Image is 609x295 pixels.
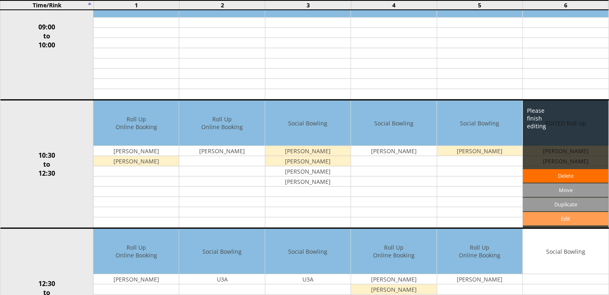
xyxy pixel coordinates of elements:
[0,0,93,10] td: Time/Rink
[179,274,264,284] td: U3A
[523,229,608,274] td: Social Bowling
[437,101,522,146] td: Social Bowling
[93,0,179,10] td: 1
[351,274,436,284] td: [PERSON_NAME]
[523,212,608,226] a: Edit
[265,156,351,166] td: [PERSON_NAME]
[93,101,179,146] td: Roll Up Online Booking
[265,0,351,10] td: 3
[523,103,608,134] p: Please finish editing
[93,156,179,166] td: [PERSON_NAME]
[351,284,436,295] td: [PERSON_NAME]
[523,0,609,10] td: 6
[93,229,179,274] td: Roll Up Online Booking
[0,100,93,228] td: 10:30 to 12:30
[265,274,351,284] td: U3A
[179,101,264,146] td: Roll Up Online Booking
[351,0,437,10] td: 4
[437,274,522,284] td: [PERSON_NAME]
[265,229,351,274] td: Social Bowling
[351,101,436,146] td: Social Bowling
[265,101,351,146] td: Social Bowling
[179,146,264,156] td: [PERSON_NAME]
[351,146,436,156] td: [PERSON_NAME]
[437,146,522,156] td: [PERSON_NAME]
[265,177,351,187] td: [PERSON_NAME]
[265,146,351,156] td: [PERSON_NAME]
[437,0,522,10] td: 5
[265,166,351,177] td: [PERSON_NAME]
[351,229,436,274] td: Roll Up Online Booking
[93,146,179,156] td: [PERSON_NAME]
[437,229,522,274] td: Roll Up Online Booking
[180,0,265,10] td: 2
[179,229,264,274] td: Social Bowling
[523,198,608,211] input: Duplicate
[523,183,608,197] input: Move
[523,169,608,183] a: Delete
[93,274,179,284] td: [PERSON_NAME]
